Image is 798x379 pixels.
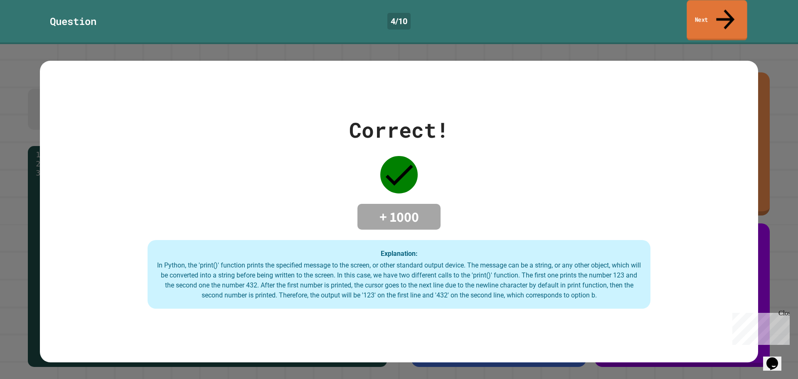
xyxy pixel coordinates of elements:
iframe: chat widget [729,310,790,345]
div: Chat with us now!Close [3,3,57,53]
div: In Python, the 'print()' function prints the specified message to the screen, or other standard o... [156,260,642,300]
strong: Explanation: [381,249,418,257]
div: 4 / 10 [387,13,411,30]
h4: + 1000 [366,208,432,225]
div: Question [50,14,96,29]
div: Correct! [349,114,449,146]
iframe: chat widget [763,346,790,371]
